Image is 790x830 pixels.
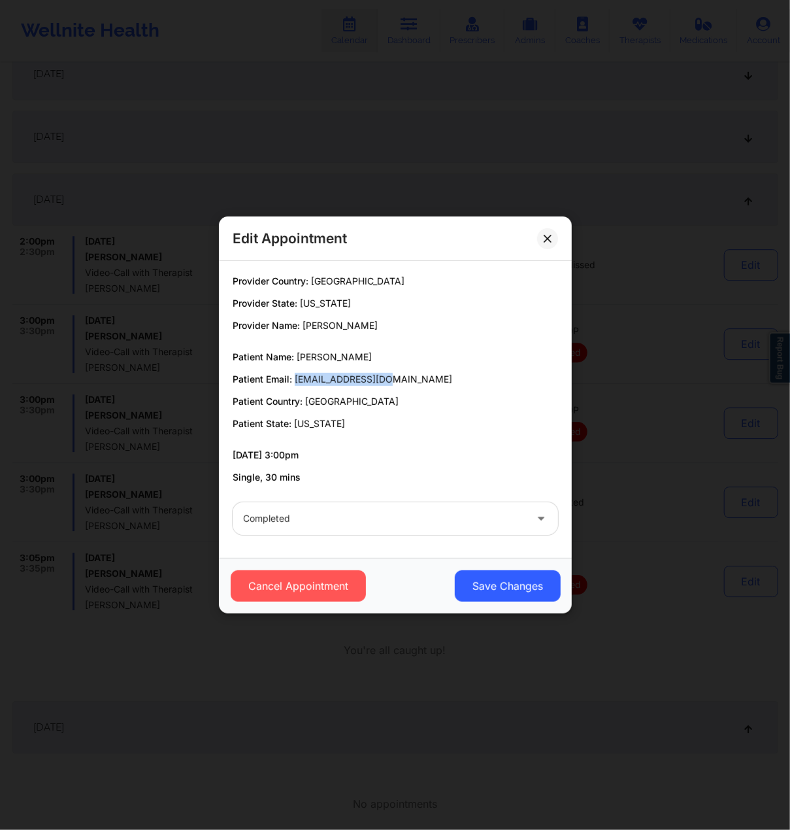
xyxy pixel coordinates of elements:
[233,297,558,310] p: Provider State:
[233,449,558,462] p: [DATE] 3:00pm
[233,417,558,430] p: Patient State:
[300,298,351,309] span: [US_STATE]
[233,373,558,386] p: Patient Email:
[454,570,560,602] button: Save Changes
[311,275,404,286] span: [GEOGRAPHIC_DATA]
[303,320,378,331] span: [PERSON_NAME]
[295,373,452,385] span: [EMAIL_ADDRESS][DOMAIN_NAME]
[233,275,558,288] p: Provider Country:
[297,351,372,362] span: [PERSON_NAME]
[233,351,558,364] p: Patient Name:
[230,570,365,602] button: Cancel Appointment
[243,502,525,535] div: Completed
[233,230,347,247] h2: Edit Appointment
[233,319,558,332] p: Provider Name:
[233,471,558,484] p: Single, 30 mins
[294,418,345,429] span: [US_STATE]
[233,395,558,408] p: Patient Country:
[305,396,399,407] span: [GEOGRAPHIC_DATA]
